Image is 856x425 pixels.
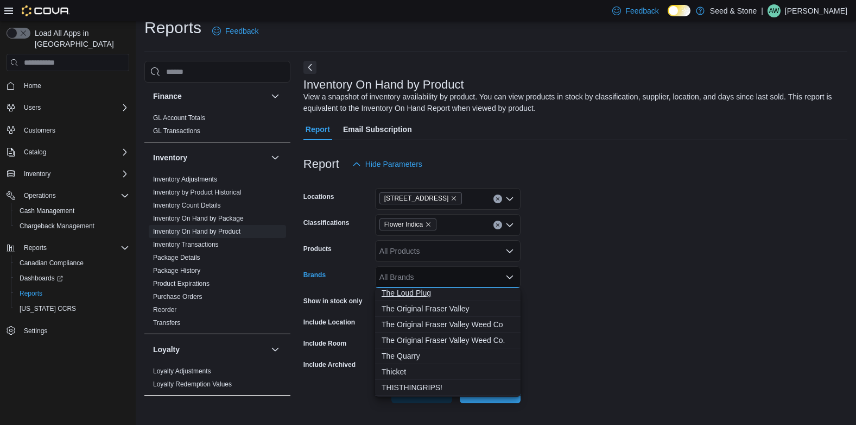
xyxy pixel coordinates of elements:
[153,188,242,197] span: Inventory by Product Historical
[2,166,134,182] button: Inventory
[153,152,187,163] h3: Inventory
[668,5,690,16] input: Dark Mode
[382,287,514,298] span: The Loud Plug
[225,26,258,36] span: Feedback
[20,146,50,159] button: Catalog
[769,4,779,17] span: AW
[144,111,290,142] div: Finance
[24,327,47,335] span: Settings
[153,266,200,275] span: Package History
[153,241,219,248] a: Inventory Transactions
[379,218,436,230] span: Flower Indica
[2,100,134,115] button: Users
[2,122,134,137] button: Customers
[153,176,217,183] a: Inventory Adjustments
[365,159,422,170] span: Hide Parameters
[153,293,202,301] a: Purchase Orders
[20,222,94,230] span: Chargeback Management
[15,257,129,270] span: Canadian Compliance
[153,240,219,249] span: Inventory Transactions
[20,289,42,298] span: Reports
[7,73,129,367] nav: Complex example
[153,152,267,163] button: Inventory
[382,303,514,314] span: The Original Fraser Valley
[20,167,55,180] button: Inventory
[11,203,134,218] button: Cash Management
[153,91,182,102] h3: Finance
[768,4,781,17] div: Alex Wang
[20,324,129,337] span: Settings
[153,305,176,314] span: Reorder
[382,319,514,330] span: The Original Fraser Valley Weed Co
[375,396,521,411] button: Thrifty
[20,101,129,114] span: Users
[375,317,521,333] button: The Original Fraser Valley Weed Co
[144,173,290,334] div: Inventory
[153,227,240,236] span: Inventory On Hand by Product
[22,5,70,16] img: Cova
[15,257,88,270] a: Canadian Compliance
[153,279,210,288] span: Product Expirations
[153,228,240,235] a: Inventory On Hand by Product
[384,193,449,204] span: [STREET_ADDRESS]
[11,218,134,234] button: Chargeback Management
[30,28,129,49] span: Load All Apps in [GEOGRAPHIC_DATA]
[20,79,129,92] span: Home
[153,280,210,287] a: Product Expirations
[375,301,521,317] button: The Original Fraser Valley
[343,118,412,140] span: Email Subscription
[15,287,129,300] span: Reports
[2,145,134,160] button: Catalog
[11,286,134,301] button: Reports
[24,82,41,90] span: Home
[20,259,84,267] span: Canadian Compliance
[303,218,350,227] label: Classifications
[20,101,45,114] button: Users
[20,189,129,202] span: Operations
[15,272,67,285] a: Dashboards
[208,20,263,42] a: Feedback
[153,380,232,388] a: Loyalty Redemption Values
[11,255,134,271] button: Canadian Compliance
[11,301,134,316] button: [US_STATE] CCRS
[15,220,99,233] a: Chargeback Management
[144,17,201,39] h1: Reports
[15,287,47,300] a: Reports
[24,103,41,112] span: Users
[20,274,63,283] span: Dashboards
[303,339,346,348] label: Include Room
[153,114,205,122] span: GL Account Totals
[451,195,457,202] button: Remove 512 Young Drive (Coquitlam) from selection in this group
[375,380,521,396] button: THISTHINGRIPS!
[20,207,74,215] span: Cash Management
[153,127,200,135] a: GL Transactions
[303,78,464,91] h3: Inventory On Hand by Product
[153,267,200,274] a: Package History
[153,306,176,314] a: Reorder
[493,195,502,203] button: Clear input
[20,146,129,159] span: Catalog
[425,221,432,228] button: Remove Flower Indica from selection in this group
[306,118,330,140] span: Report
[153,254,200,261] a: Package Details
[153,319,180,327] a: Transfers
[2,323,134,339] button: Settings
[375,364,521,380] button: Thicket
[382,382,514,393] span: THISTHINGRIPS!
[303,91,842,114] div: View a snapshot of inventory availability by product. You can view products in stock by classific...
[785,4,847,17] p: [PERSON_NAME]
[153,202,221,209] a: Inventory Count Details
[24,191,56,200] span: Operations
[382,351,514,361] span: The Quarry
[20,189,60,202] button: Operations
[153,215,244,222] a: Inventory On Hand by Package
[24,148,46,157] span: Catalog
[375,348,521,364] button: The Quarry
[153,253,200,262] span: Package Details
[761,4,763,17] p: |
[20,304,76,313] span: [US_STATE] CCRS
[15,204,129,217] span: Cash Management
[379,192,462,204] span: 512 Young Drive (Coquitlam)
[15,302,80,315] a: [US_STATE] CCRS
[153,189,242,196] a: Inventory by Product Historical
